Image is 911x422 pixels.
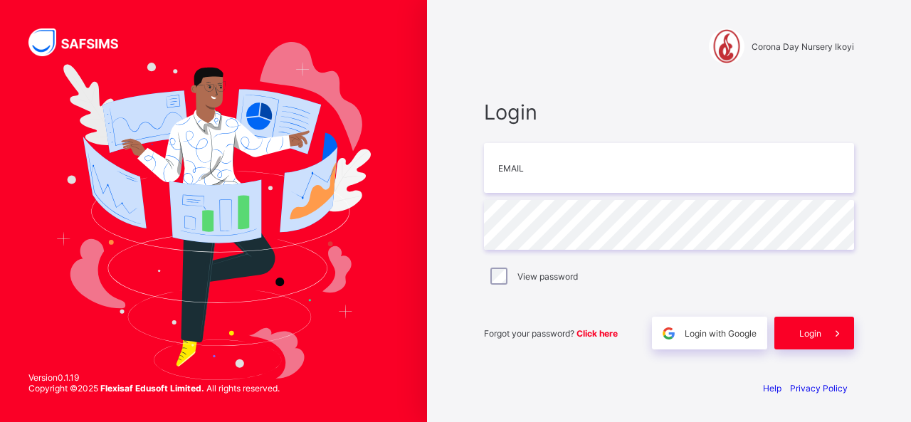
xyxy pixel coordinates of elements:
span: Login with Google [685,328,757,339]
span: Login [799,328,821,339]
a: Privacy Policy [790,383,848,394]
span: Login [484,100,854,125]
a: Help [763,383,781,394]
a: Click here [576,328,618,339]
span: Corona Day Nursery Ikoyi [752,41,854,52]
img: google.396cfc9801f0270233282035f929180a.svg [660,325,677,342]
span: Version 0.1.19 [28,372,280,383]
span: Forgot your password? [484,328,618,339]
img: SAFSIMS Logo [28,28,135,56]
strong: Flexisaf Edusoft Limited. [100,383,204,394]
img: Hero Image [56,42,370,379]
span: Copyright © 2025 All rights reserved. [28,383,280,394]
label: View password [517,271,578,282]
